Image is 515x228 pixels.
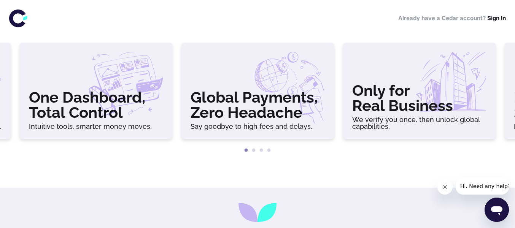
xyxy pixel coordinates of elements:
[437,179,453,195] iframe: Close message
[352,116,486,130] h6: We verify you once, then unlock global capabilities.
[29,90,163,120] h3: One Dashboard, Total Control
[487,14,506,22] a: Sign In
[242,147,250,154] button: 1
[5,5,55,11] span: Hi. Need any help?
[265,147,273,154] button: 4
[456,178,509,195] iframe: Message from company
[257,147,265,154] button: 3
[29,123,163,130] h6: Intuitive tools, smarter money moves.
[352,83,486,113] h3: Only for Real Business
[191,90,325,120] h3: Global Payments, Zero Headache
[398,14,506,23] h6: Already have a Cedar account?
[191,123,325,130] h6: Say goodbye to high fees and delays.
[485,198,509,222] iframe: Button to launch messaging window
[250,147,257,154] button: 2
